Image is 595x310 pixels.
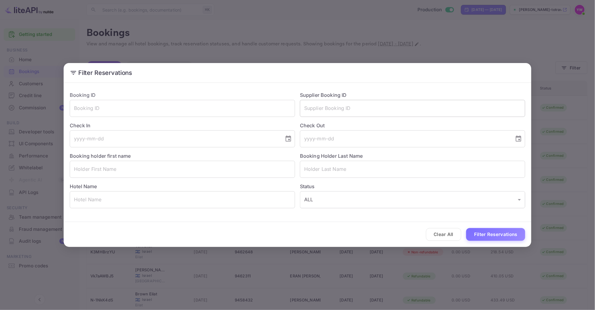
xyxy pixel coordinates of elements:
button: Choose date [282,133,294,145]
input: Supplier Booking ID [300,100,525,117]
label: Supplier Booking ID [300,92,347,98]
div: ALL [300,191,525,208]
input: yyyy-mm-dd [300,130,510,147]
label: Check In [70,122,295,129]
label: Booking Holder Last Name [300,153,363,159]
label: Status [300,183,525,190]
label: Hotel Name [70,183,97,189]
h2: Filter Reservations [64,63,531,83]
button: Clear All [426,228,462,241]
label: Booking ID [70,92,96,98]
input: Hotel Name [70,191,295,208]
button: Choose date [512,133,525,145]
input: Holder First Name [70,161,295,178]
label: Booking holder first name [70,153,131,159]
input: Booking ID [70,100,295,117]
label: Check Out [300,122,525,129]
button: Filter Reservations [466,228,525,241]
input: Holder Last Name [300,161,525,178]
input: yyyy-mm-dd [70,130,280,147]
